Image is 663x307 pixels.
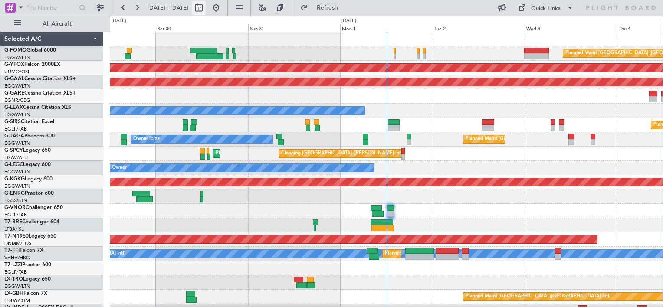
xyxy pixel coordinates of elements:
a: EGLF/FAB [4,269,27,275]
span: All Aircraft [23,21,92,27]
a: G-SIRSCitation Excel [4,119,54,124]
div: Planned Maint [GEOGRAPHIC_DATA] ([GEOGRAPHIC_DATA] Intl) [466,290,610,303]
div: Quick Links [531,4,561,13]
a: G-VNORChallenger 650 [4,205,63,210]
a: UUMO/OSF [4,69,30,75]
div: Mon 1 [340,24,432,32]
a: EGGW/LTN [4,83,30,89]
span: G-YFOX [4,62,24,67]
a: G-KGKGLegacy 600 [4,176,53,182]
a: LX-GBHFalcon 7X [4,291,47,296]
a: EGGW/LTN [4,283,30,290]
span: G-SIRS [4,119,21,124]
a: G-YFOXFalcon 2000EX [4,62,60,67]
a: EGGW/LTN [4,54,30,61]
div: Owner Ibiza [133,133,160,146]
a: EGLF/FAB [4,212,27,218]
div: Planned Maint [GEOGRAPHIC_DATA] ([GEOGRAPHIC_DATA] Intl) [385,247,530,260]
a: T7-BREChallenger 604 [4,219,59,225]
span: G-GAAL [4,76,24,82]
a: G-ENRGPraetor 600 [4,191,54,196]
a: EGNR/CEG [4,97,30,104]
span: T7-BRE [4,219,22,225]
a: EGGW/LTN [4,169,30,175]
span: G-JAGA [4,134,24,139]
button: All Aircraft [10,17,94,31]
a: DNMM/LOS [4,240,31,247]
span: G-SPCY [4,148,23,153]
div: Cleaning [GEOGRAPHIC_DATA] ([PERSON_NAME] Intl) [281,147,404,160]
span: LX-TRO [4,277,23,282]
a: T7-FFIFalcon 7X [4,248,43,253]
a: VHHH/HKG [4,255,30,261]
a: EDLW/DTM [4,297,30,304]
a: T7-N1960Legacy 650 [4,234,56,239]
span: G-LEAX [4,105,23,110]
a: LX-TROLegacy 650 [4,277,51,282]
div: Fri 29 [64,24,156,32]
div: Sun 31 [248,24,340,32]
a: G-LEGCLegacy 600 [4,162,51,167]
div: Planned Maint [GEOGRAPHIC_DATA] ([GEOGRAPHIC_DATA]) [466,133,602,146]
div: [DATE] [112,17,126,25]
a: EGLF/FAB [4,126,27,132]
span: G-GARE [4,91,24,96]
button: Refresh [296,1,348,15]
span: G-LEGC [4,162,23,167]
div: Tue 2 [433,24,525,32]
a: LGAV/ATH [4,154,28,161]
div: Owner [112,161,127,174]
button: Quick Links [514,1,578,15]
a: G-FOMOGlobal 6000 [4,48,56,53]
span: LX-GBH [4,291,23,296]
span: G-ENRG [4,191,25,196]
span: [DATE] - [DATE] [148,4,188,12]
span: T7-FFI [4,248,20,253]
a: EGGW/LTN [4,140,30,147]
div: Planned Maint Athens ([PERSON_NAME] Intl) [216,147,315,160]
div: [DATE] [341,17,356,25]
span: G-FOMO [4,48,26,53]
a: G-GARECessna Citation XLS+ [4,91,76,96]
span: T7-LZZI [4,262,22,268]
a: EGGW/LTN [4,111,30,118]
div: Sat 30 [156,24,248,32]
a: T7-LZZIPraetor 600 [4,262,51,268]
a: G-LEAXCessna Citation XLS [4,105,71,110]
a: LTBA/ISL [4,226,24,232]
span: T7-N1960 [4,234,29,239]
a: G-SPCYLegacy 650 [4,148,51,153]
a: EGGW/LTN [4,183,30,189]
a: EGSS/STN [4,197,27,204]
span: G-KGKG [4,176,25,182]
span: Refresh [309,5,346,11]
a: G-JAGAPhenom 300 [4,134,55,139]
div: Wed 3 [525,24,617,32]
a: G-GAALCessna Citation XLS+ [4,76,76,82]
input: Trip Number [26,1,76,14]
span: G-VNOR [4,205,26,210]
